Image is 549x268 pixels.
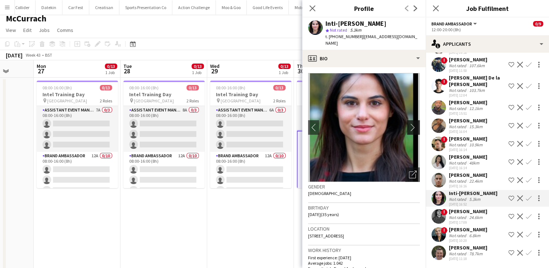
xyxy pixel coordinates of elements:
[119,0,172,15] button: Sports Presentation Co
[449,147,487,152] div: [DATE] 16:14
[468,196,482,202] div: 5.3km
[468,124,484,129] div: 15.3km
[441,57,447,64] span: !
[325,20,386,27] div: Inti-[PERSON_NAME]
[54,25,76,35] a: Comms
[105,70,117,75] div: 1 Job
[6,13,46,24] h1: McCurrach
[221,98,261,103] span: [GEOGRAPHIC_DATA]
[6,52,22,59] div: [DATE]
[449,172,487,178] div: [PERSON_NAME]
[449,202,497,207] div: [DATE] 16:52
[216,85,245,90] span: 08:00-16:00 (8h)
[37,106,118,152] app-card-role: Assistant Event Manager7A0/308:00-16:00 (8h)
[37,63,46,69] span: Mon
[468,251,484,256] div: 78.7km
[449,50,487,55] div: [DATE] 09:58
[37,91,118,98] h3: Intel Training Day
[134,98,174,103] span: [GEOGRAPHIC_DATA]
[449,184,487,188] div: [DATE] 16:16
[468,142,484,147] div: 10.9km
[210,81,291,188] app-job-card: 08:00-16:00 (8h)0/13Intel Training Day [GEOGRAPHIC_DATA]2 RolesAssistant Event Manager6A0/308:00-...
[405,167,420,182] div: Open photos pop-in
[278,64,291,69] span: 0/13
[308,73,420,182] img: Crew avatar or photo
[62,0,89,15] button: Car Fest
[468,88,486,93] div: 103.7km
[449,256,487,261] div: [DATE] 11:18
[449,56,487,63] div: [PERSON_NAME]
[449,160,468,166] div: Not rated
[297,81,378,188] app-job-card: 12:00-20:00 (8h)0/9Intel [GEOGRAPHIC_DATA]2 RolesAssistant Event Manager9A0/112:00-20:00 (8h) Bra...
[47,98,87,103] span: [GEOGRAPHIC_DATA]
[449,154,487,160] div: [PERSON_NAME]
[449,124,468,129] div: Not rated
[210,106,291,152] app-card-role: Assistant Event Manager6A0/308:00-16:00 (8h)
[302,4,426,13] h3: Profile
[24,52,42,58] span: Week 43
[36,0,62,15] button: Datekin
[441,78,447,85] span: !
[297,106,378,131] app-card-role: Assistant Event Manager9A0/112:00-20:00 (8h)
[296,67,306,75] span: 30
[273,85,286,90] span: 0/13
[42,85,72,90] span: 08:00-16:00 (8h)
[210,91,291,98] h3: Intel Training Day
[23,27,32,33] span: Edit
[308,233,344,239] span: [STREET_ADDRESS]
[449,178,468,184] div: Not rated
[6,27,16,33] span: View
[89,0,119,15] button: Creatisan
[325,34,363,39] span: t. [PHONE_NUMBER]
[57,27,73,33] span: Comms
[308,204,420,211] h3: Birthday
[449,166,487,170] div: [DATE] 16:14
[123,63,132,69] span: Tue
[330,27,347,33] span: Not rated
[100,98,112,103] span: 2 Roles
[187,98,199,103] span: 2 Roles
[210,63,220,69] span: Wed
[449,106,468,111] div: Not rated
[449,68,487,73] div: [DATE] 11:50
[308,226,420,232] h3: Location
[449,196,468,202] div: Not rated
[37,81,118,188] div: 08:00-16:00 (8h)0/13Intel Training Day [GEOGRAPHIC_DATA]2 RolesAssistant Event Manager7A0/308:00-...
[449,129,487,134] div: [DATE] 16:04
[441,227,447,234] span: !
[349,27,363,33] span: 5.3km
[449,244,487,251] div: [PERSON_NAME]
[533,21,543,27] span: 0/9
[192,70,204,75] div: 1 Job
[449,74,505,88] div: [PERSON_NAME] De la [PERSON_NAME]
[308,260,420,266] p: Average jobs: 1.042
[308,255,420,260] p: First experience: [DATE]
[449,238,487,243] div: [DATE] 10:20
[187,85,199,90] span: 0/13
[297,63,306,69] span: Thu
[431,21,472,27] span: Brand Ambassador
[441,209,447,215] span: !
[449,215,468,220] div: Not rated
[449,63,468,68] div: Not rated
[449,251,468,256] div: Not rated
[105,64,117,69] span: 0/13
[302,50,426,67] div: Bio
[297,131,378,231] app-card-role: Brand Ambassador13A0/812:00-20:00 (8h)
[426,4,549,13] h3: Job Fulfilment
[36,25,53,35] a: Jobs
[468,178,484,184] div: 22.4km
[308,191,351,196] span: [DEMOGRAPHIC_DATA]
[297,91,378,98] h3: Intel
[468,215,484,220] div: 24.6km
[449,142,468,147] div: Not rated
[123,81,205,188] app-job-card: 08:00-16:00 (8h)0/13Intel Training Day [GEOGRAPHIC_DATA]2 RolesAssistant Event Manager8A0/308:00-...
[468,160,481,166] div: 48km
[431,27,543,32] div: 12:00-20:00 (8h)
[308,183,420,190] h3: Gender
[426,35,549,53] div: Applicants
[449,190,497,196] div: Inti-[PERSON_NAME]
[449,208,487,215] div: [PERSON_NAME]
